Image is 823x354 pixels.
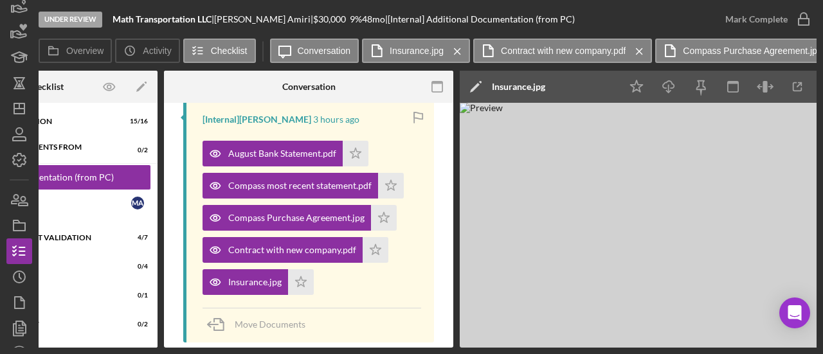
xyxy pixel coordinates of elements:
[282,82,336,92] div: Conversation
[203,269,314,295] button: Insurance.jpg
[125,292,148,299] div: 0 / 1
[211,46,248,56] label: Checklist
[39,39,112,63] button: Overview
[362,39,470,63] button: Insurance.jpg
[385,14,575,24] div: | [Internal] Additional Documentation (from PC)
[779,297,810,328] div: Open Intercom Messenger
[350,14,362,24] div: 9 %
[203,114,311,125] div: [Internal] [PERSON_NAME]
[143,46,171,56] label: Activity
[125,146,148,154] div: 0 / 2
[390,46,444,56] label: Insurance.jpg
[313,13,346,24] span: $30,000
[113,13,212,24] b: Math Transportation LLC
[712,6,817,32] button: Mark Complete
[115,39,179,63] button: Activity
[270,39,359,63] button: Conversation
[501,46,626,56] label: Contract with new company.pdf
[228,277,282,287] div: Insurance.jpg
[203,237,388,263] button: Contract with new company.pdf
[492,82,545,92] div: Insurance.jpg
[683,46,822,56] label: Compass Purchase Agreement.jpg
[473,39,652,63] button: Contract with new company.pdf
[228,213,365,223] div: Compass Purchase Agreement.jpg
[39,12,102,28] div: Under Review
[203,205,397,231] button: Compass Purchase Agreement.jpg
[298,46,351,56] label: Conversation
[725,6,788,32] div: Mark Complete
[125,321,148,328] div: 0 / 2
[125,263,148,270] div: 0 / 4
[235,319,305,330] span: Move Documents
[26,82,64,92] div: Checklist
[131,197,144,209] div: M A
[228,148,336,159] div: August Bank Statement.pdf
[125,234,148,242] div: 4 / 7
[183,39,256,63] button: Checklist
[66,46,104,56] label: Overview
[362,14,385,24] div: 48 mo
[228,181,372,191] div: Compass most recent statement.pdf
[203,308,318,341] button: Move Documents
[203,173,404,199] button: Compass most recent statement.pdf
[125,118,148,125] div: 15 / 16
[113,14,214,24] div: |
[214,14,313,24] div: [PERSON_NAME] Amiri |
[228,245,356,255] div: Contract with new company.pdf
[203,141,368,166] button: August Bank Statement.pdf
[313,114,359,125] time: 2025-09-16 19:24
